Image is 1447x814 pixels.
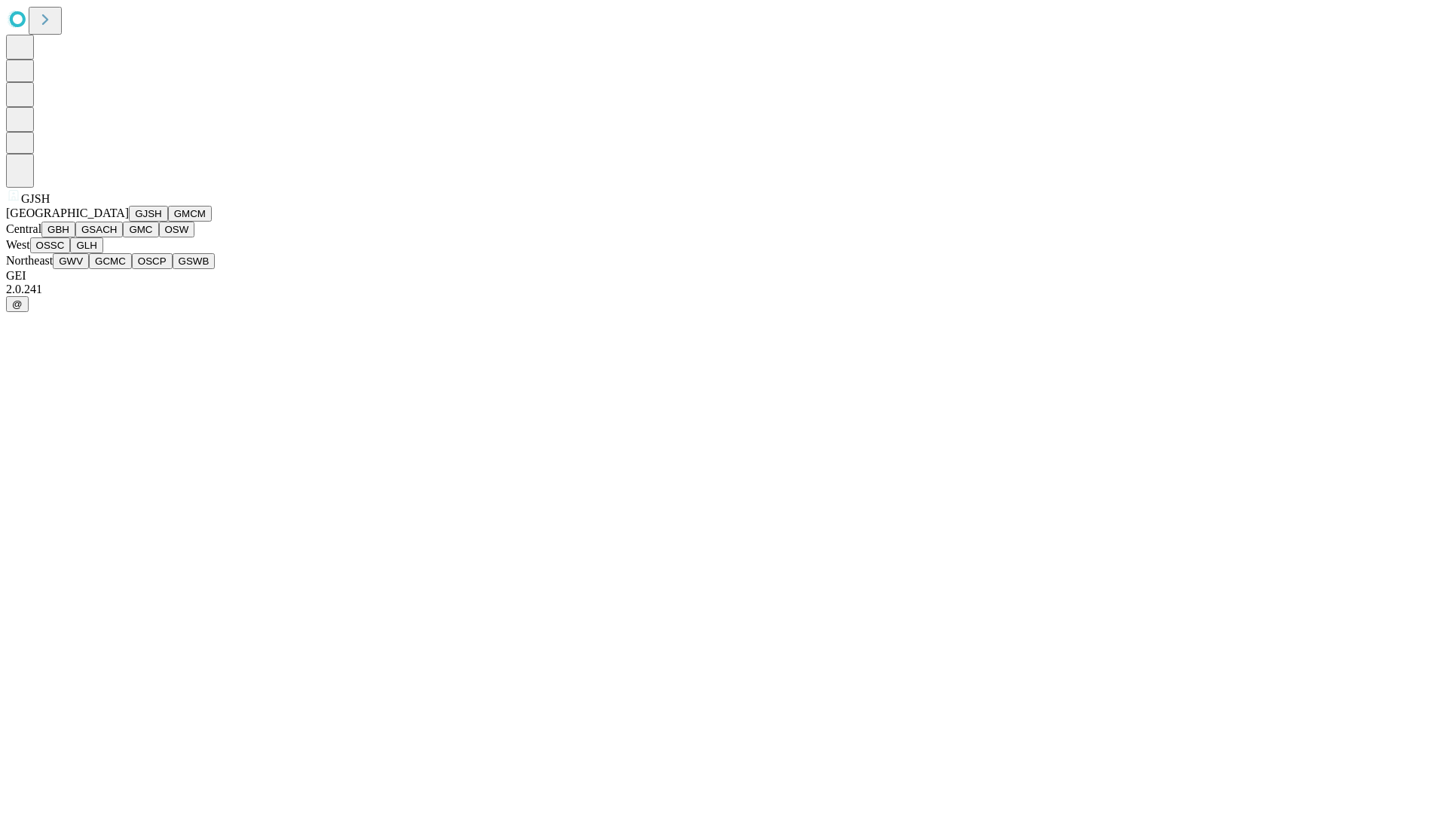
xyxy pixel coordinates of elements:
button: GSWB [173,253,216,269]
span: Central [6,222,41,235]
button: OSCP [132,253,173,269]
button: GMC [123,222,158,237]
button: GWV [53,253,89,269]
button: GCMC [89,253,132,269]
button: GMCM [168,206,212,222]
div: GEI [6,269,1441,283]
span: West [6,238,30,251]
span: [GEOGRAPHIC_DATA] [6,207,129,219]
button: GSACH [75,222,123,237]
button: GBH [41,222,75,237]
button: GJSH [129,206,168,222]
button: OSSC [30,237,71,253]
span: GJSH [21,192,50,205]
div: 2.0.241 [6,283,1441,296]
button: @ [6,296,29,312]
button: GLH [70,237,102,253]
span: Northeast [6,254,53,267]
span: @ [12,298,23,310]
button: OSW [159,222,195,237]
